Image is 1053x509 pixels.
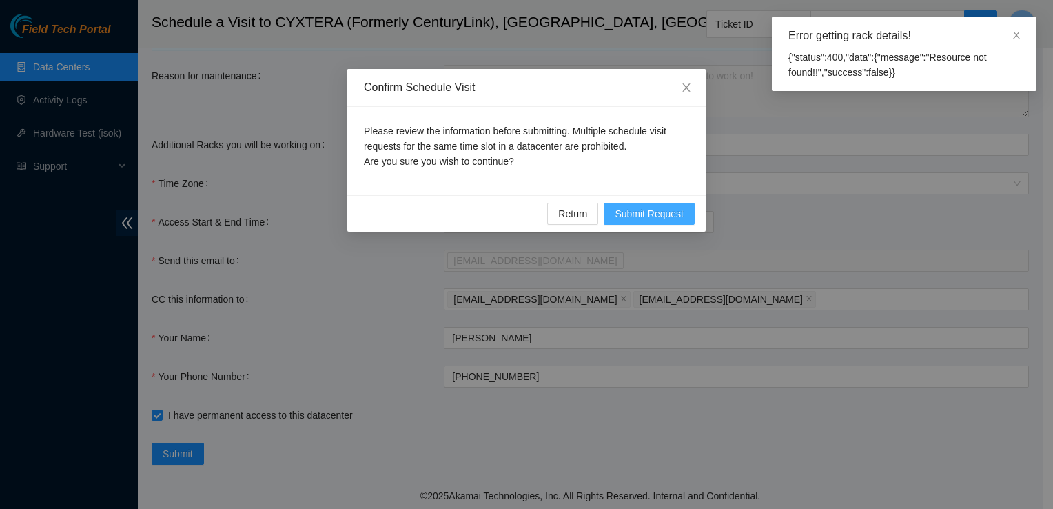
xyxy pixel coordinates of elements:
span: Return [558,206,587,221]
button: Close [667,69,706,108]
span: Submit Request [615,206,684,221]
button: Submit Request [604,203,695,225]
span: close [1012,30,1021,40]
div: Confirm Schedule Visit [364,80,689,95]
p: Please review the information before submitting. Multiple schedule visit requests for the same ti... [364,123,689,169]
div: Error getting rack details! [788,28,1020,44]
span: close [681,82,692,93]
button: Return [547,203,598,225]
div: {"status":400,"data":{"message":"Resource not found!!","success":false}} [788,50,1020,80]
